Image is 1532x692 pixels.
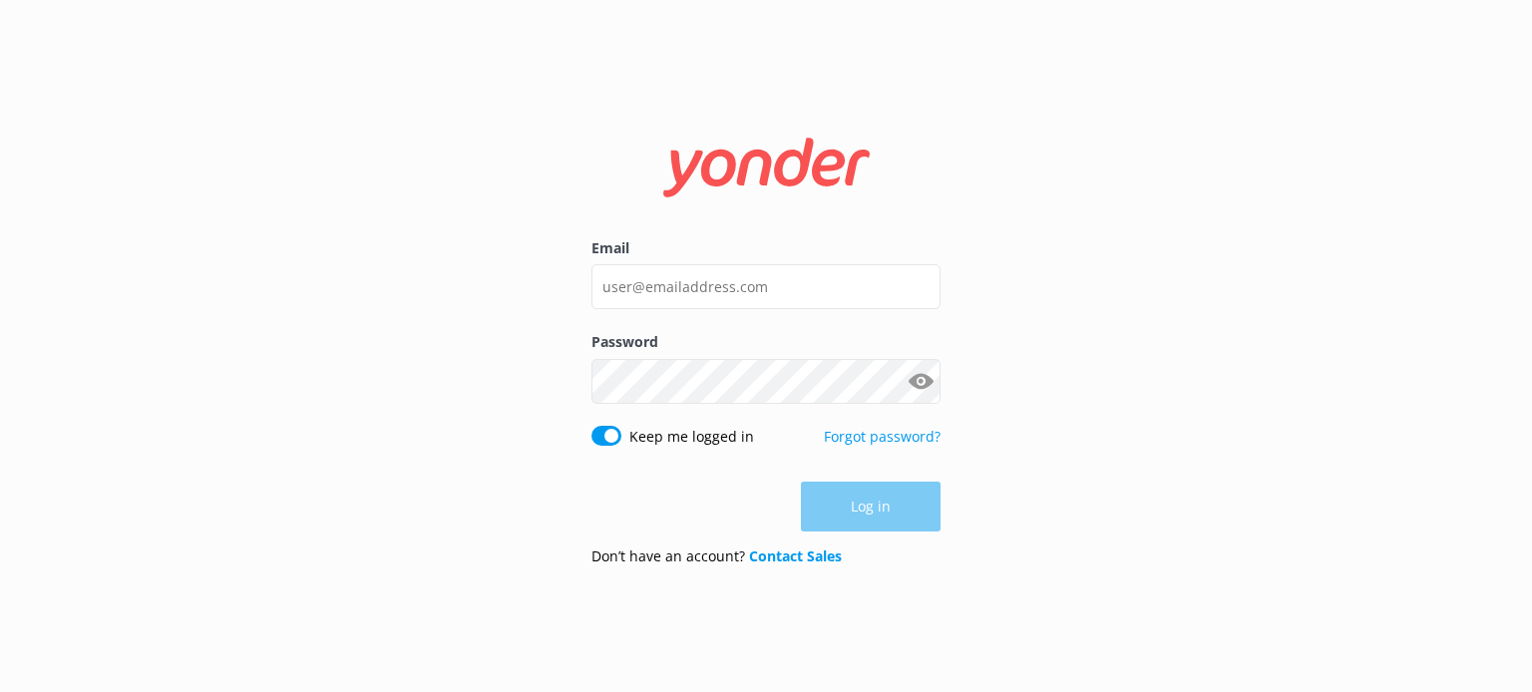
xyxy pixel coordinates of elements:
[591,264,941,309] input: user@emailaddress.com
[629,426,754,448] label: Keep me logged in
[749,546,842,565] a: Contact Sales
[591,545,842,567] p: Don’t have an account?
[901,361,941,401] button: Show password
[591,237,941,259] label: Email
[591,331,941,353] label: Password
[824,427,941,446] a: Forgot password?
